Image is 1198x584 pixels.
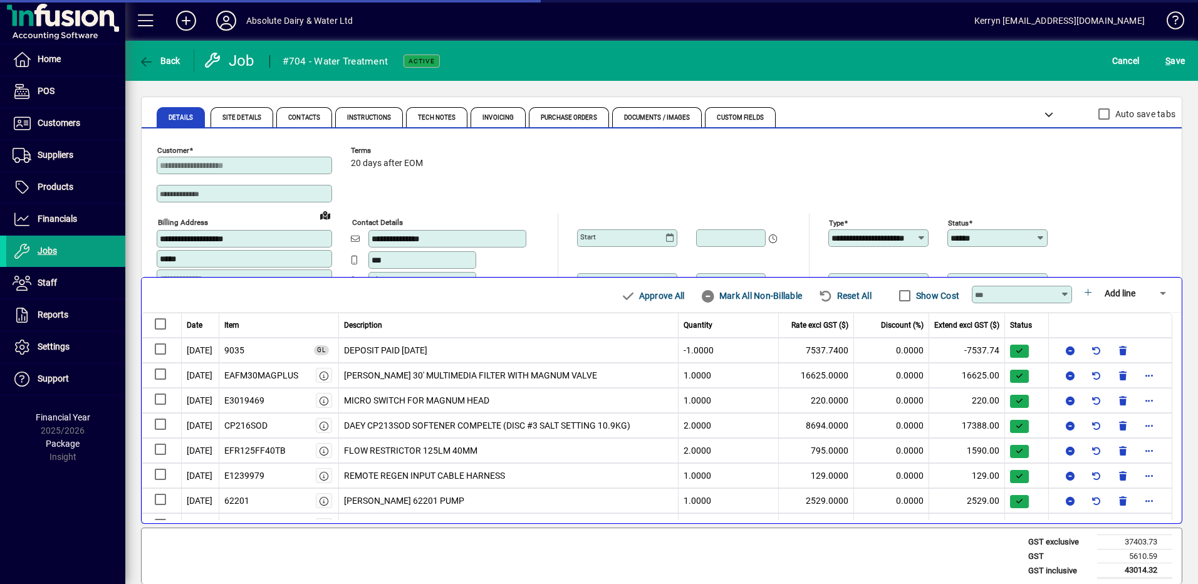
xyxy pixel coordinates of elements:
td: 0.0000 [854,463,929,488]
td: 1590.00 [929,438,1005,463]
div: 62201 [224,494,249,508]
mat-label: Start [580,232,596,241]
button: Back [135,50,184,72]
span: Documents / Images [624,115,690,121]
td: DAEY CP213SOD SOFTENER COMPELTE (DISC #3 SALT SETTING 10.9KG) [339,413,679,438]
td: 2529.0000 [779,488,854,513]
td: 16625.0000 [779,363,854,388]
td: GST inclusive [1022,563,1097,578]
td: [DATE] [182,463,219,488]
td: [PERSON_NAME] 30' MULTIMEDIA FILTER WITH MAGNUM VALVE [339,363,679,388]
button: Add [166,9,206,32]
td: 2.0000 [679,438,779,463]
span: Cancel [1112,51,1140,71]
span: Date [187,320,202,331]
a: POS [6,76,125,107]
mat-label: Phone [372,275,392,284]
a: Home [6,44,125,75]
div: CP216SOD [224,419,268,432]
td: 1.0000 [679,488,779,513]
td: 8694.0000 [779,413,854,438]
div: E3019469 [224,394,264,407]
span: Products [38,182,73,192]
td: 0.0000 [854,413,929,438]
span: Mark All Non-Billable [701,286,802,306]
td: 337.00 [929,513,1005,538]
div: Job [204,51,257,71]
div: Absolute Dairy & Water Ltd [246,11,353,31]
span: Discount (%) [881,320,924,331]
span: Tech Notes [418,115,456,121]
span: S [1165,56,1170,66]
td: 129.00 [929,463,1005,488]
span: Package [46,439,80,449]
mat-label: Assigned to [951,276,991,285]
span: Purchase Orders [541,115,597,121]
td: [DATE] [182,413,219,438]
span: Description [344,320,382,331]
td: 0.0000 [854,438,929,463]
td: [DATE] [182,438,219,463]
a: Customers [6,108,125,139]
span: Staff [38,278,57,288]
span: POS [38,86,55,96]
label: Auto save tabs [1113,108,1176,120]
div: NS [224,519,236,533]
td: [DATE] [182,338,219,363]
app-page-header-button: Back [125,50,194,72]
a: Staff [6,268,125,299]
td: 7537.7400 [779,338,854,363]
mat-label: Bin [831,276,841,285]
button: More options [1139,365,1159,385]
span: Approve All [620,286,684,306]
button: Mark All Non-Billable [695,284,807,307]
mat-label: Customer [157,146,189,155]
a: Settings [6,331,125,363]
td: [DATE] [182,488,219,513]
span: Reset All [818,286,872,306]
td: 1.0000 [679,363,779,388]
span: 20 days after EOM [351,159,423,169]
td: 0.0000 [854,388,929,413]
td: 129.0000 [779,463,854,488]
td: 0.0000 [854,513,929,538]
td: 2.0000 [679,413,779,438]
a: Knowledge Base [1157,3,1182,43]
div: E1239979 [224,469,264,482]
a: Financials [6,204,125,235]
span: ave [1165,51,1185,71]
span: Custom Fields [717,115,763,121]
a: View on map [315,205,335,225]
td: [DATE] [182,513,219,538]
td: 1.0000 [679,513,779,538]
td: [DATE] [182,388,219,413]
button: Save [1162,50,1188,72]
td: 0.0000 [854,363,929,388]
a: Support [6,363,125,395]
td: GST [1022,549,1097,563]
span: Settings [38,342,70,352]
span: Site Details [222,115,261,121]
button: Cancel [1109,50,1143,72]
span: Item [224,320,239,331]
td: 16625.00 [929,363,1005,388]
span: Status [1010,320,1032,331]
span: Back [138,56,180,66]
td: 0.0000 [854,338,929,363]
span: Suppliers [38,150,73,160]
td: 2529.00 [929,488,1005,513]
div: EFR125FF40TB [224,444,286,457]
td: DEPOSIT PAID [DATE] [339,338,679,363]
button: More options [1139,390,1159,410]
button: More options [1139,516,1159,536]
span: Financials [38,214,77,224]
div: EAFM30MAGPLUS [224,369,298,382]
span: Add line [1105,288,1135,298]
td: [PERSON_NAME] 62201 PUMP [339,488,679,513]
a: Reports [6,300,125,331]
td: 337.0000 [779,513,854,538]
td: 5610.59 [1097,549,1172,563]
span: GL [317,347,326,353]
button: More options [1139,466,1159,486]
td: 17388.00 [929,413,1005,438]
